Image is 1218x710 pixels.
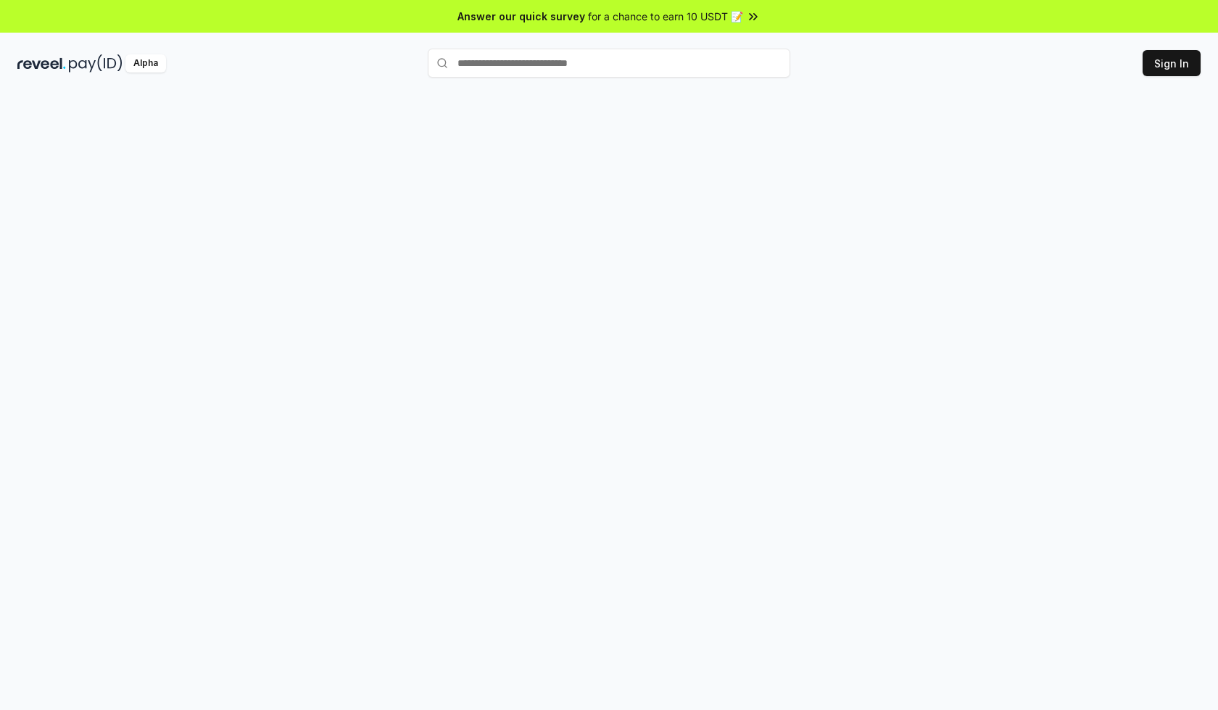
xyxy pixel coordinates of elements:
[17,54,66,73] img: reveel_dark
[457,9,585,24] span: Answer our quick survey
[588,9,743,24] span: for a chance to earn 10 USDT 📝
[69,54,123,73] img: pay_id
[125,54,166,73] div: Alpha
[1143,50,1201,76] button: Sign In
